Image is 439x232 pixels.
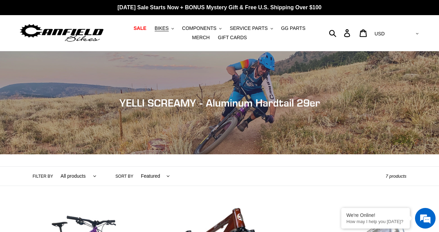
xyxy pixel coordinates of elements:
[385,174,406,179] span: 7 products
[19,22,105,44] img: Canfield Bikes
[277,24,309,33] a: GG PARTS
[119,97,320,109] span: YELLI SCREAMY - Aluminum Hardtail 29er
[218,35,247,41] span: GIFT CARDS
[192,35,210,41] span: MERCH
[182,25,216,31] span: COMPONENTS
[346,219,405,224] p: How may I help you today?
[226,24,276,33] button: SERVICE PARTS
[281,25,305,31] span: GG PARTS
[346,212,405,218] div: We're Online!
[33,173,53,179] label: Filter by
[133,25,146,31] span: SALE
[155,25,169,31] span: BIKES
[214,33,250,42] a: GIFT CARDS
[230,25,268,31] span: SERVICE PARTS
[130,24,150,33] a: SALE
[116,173,133,179] label: Sort by
[179,24,225,33] button: COMPONENTS
[151,24,177,33] button: BIKES
[189,33,213,42] a: MERCH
